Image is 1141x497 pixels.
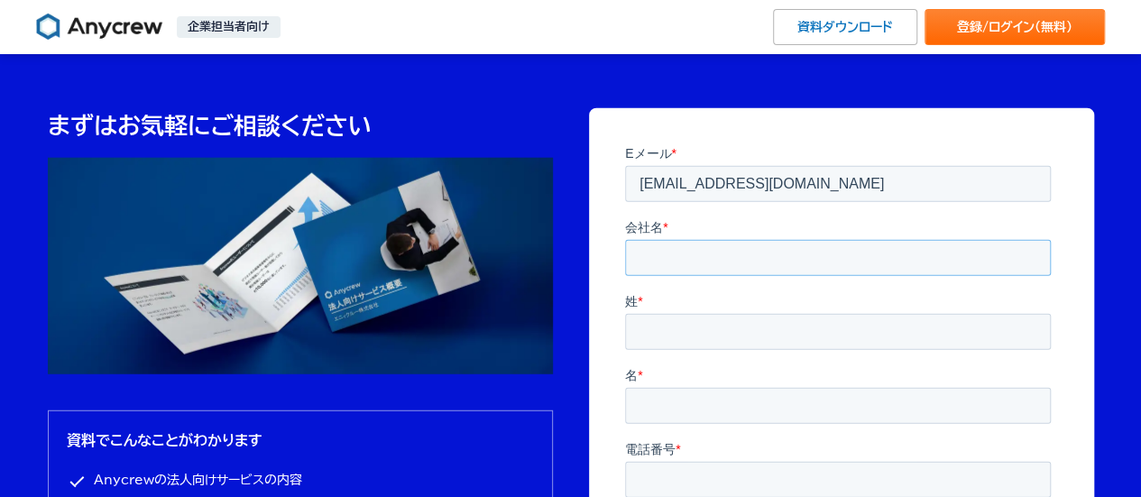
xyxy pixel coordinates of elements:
[67,469,534,492] li: Anycrewの法人向けサービスの内容
[36,13,162,41] img: Anycrew
[925,9,1105,45] a: 登録/ログイン（無料）
[67,429,534,451] h3: 資料でこんなことがわかります
[773,9,917,45] a: 資料ダウンロード
[177,16,281,38] p: 企業担当者向け
[48,108,553,143] p: まずはお気軽にご相談ください
[1035,21,1072,33] span: （無料）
